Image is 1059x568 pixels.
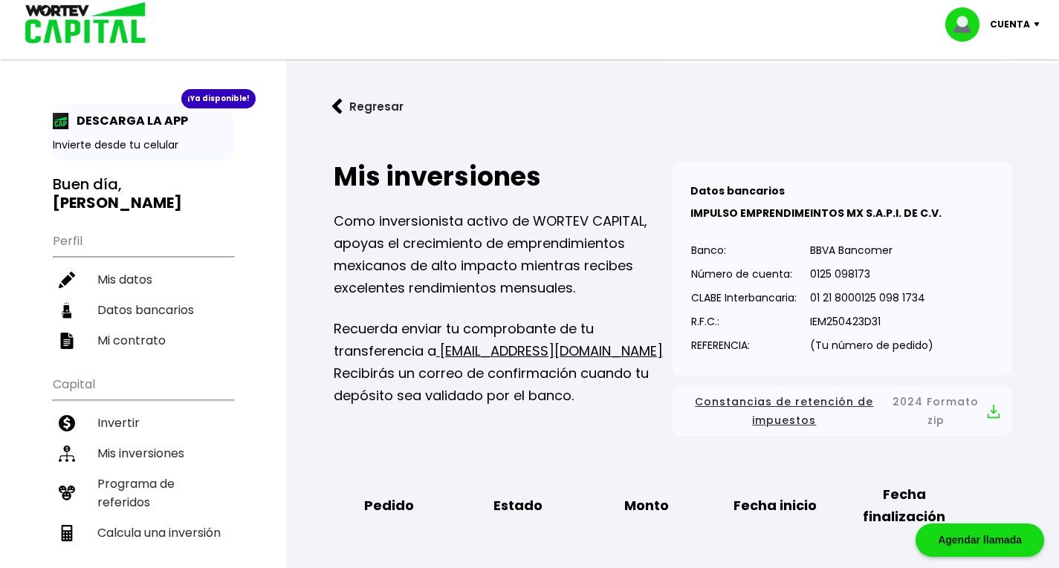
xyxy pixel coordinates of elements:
[53,518,233,548] a: Calcula una inversión
[310,87,426,126] button: Regresar
[690,206,942,221] b: IMPULSO EMPRENDIMEINTOS MX S.A.P.I. DE C.V.
[53,175,233,212] h3: Buen día,
[334,318,673,407] p: Recuerda enviar tu comprobante de tu transferencia a Recibirás un correo de confirmación cuando t...
[59,485,75,501] img: recomiendanos-icon.9b8e9327.svg
[624,494,669,517] b: Monto
[310,87,1035,126] a: flecha izquierdaRegresar
[53,224,233,356] ul: Perfil
[53,113,69,129] img: app-icon
[691,310,797,333] p: R.F.C.:
[691,239,797,261] p: Banco:
[53,438,233,469] a: Mis inversiones
[59,415,75,431] img: invertir-icon.b3b967d7.svg
[810,263,933,285] p: 0125 098173
[493,494,543,517] b: Estado
[53,264,233,295] a: Mis datos
[59,445,75,462] img: inversiones-icon.6695dc30.svg
[684,393,884,430] span: Constancias de retención de impuestos
[810,239,933,261] p: BBVA Bancomer
[810,287,933,309] p: 01 21 8000125 098 1734
[53,408,233,438] a: Invertir
[59,302,75,319] img: datos-icon.10cf9172.svg
[733,494,817,517] b: Fecha inicio
[691,334,797,356] p: REFERENCIA:
[181,89,256,108] div: ¡Ya disponible!
[810,334,933,356] p: (Tu número de pedido)
[59,272,75,288] img: editar-icon.952d3147.svg
[53,325,233,356] a: Mi contrato
[1030,22,1050,27] img: icon-down
[53,469,233,518] a: Programa de referidos
[684,393,1000,430] button: Constancias de retención de impuestos2024 Formato zip
[945,7,990,42] img: profile-image
[916,523,1044,557] div: Agendar llamada
[59,333,75,349] img: contrato-icon.f2db500c.svg
[364,494,414,517] b: Pedido
[436,342,663,360] a: [EMAIL_ADDRESS][DOMAIN_NAME]
[53,192,182,213] b: [PERSON_NAME]
[990,13,1030,36] p: Cuenta
[59,525,75,541] img: calculadora-icon.17d418c4.svg
[53,295,233,325] a: Datos bancarios
[690,183,785,198] b: Datos bancarios
[810,310,933,333] p: IEM250423D31
[332,99,343,114] img: flecha izquierda
[334,162,673,192] h2: Mis inversiones
[850,483,959,528] b: Fecha finalización
[691,287,797,309] p: CLABE Interbancaria:
[69,111,188,130] p: DESCARGA LA APP
[334,210,673,299] p: Como inversionista activo de WORTEV CAPITAL, apoyas el crecimiento de emprendimientos mexicanos d...
[691,263,797,285] p: Número de cuenta:
[53,137,233,153] p: Invierte desde tu celular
